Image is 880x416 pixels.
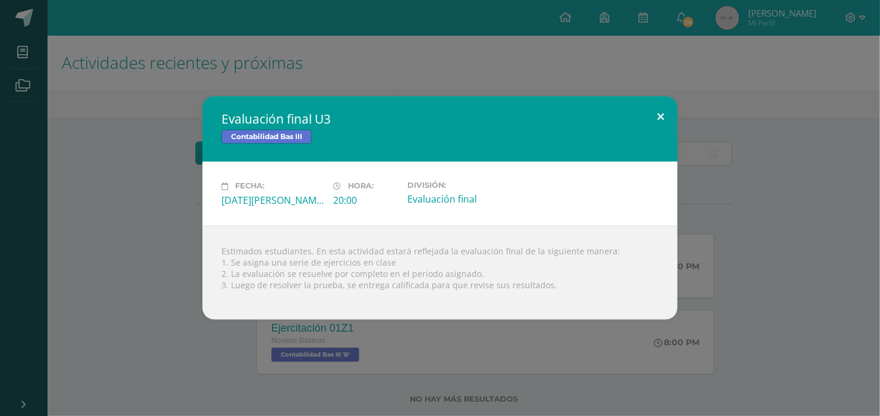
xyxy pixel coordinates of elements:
div: Evaluación final [407,193,509,206]
label: División: [407,181,509,190]
span: Hora: [348,182,373,191]
button: Close (Esc) [644,96,678,137]
h2: Evaluación final U3 [221,111,659,127]
div: 20:00 [333,194,398,207]
div: [DATE][PERSON_NAME] [221,194,324,207]
span: Contabilidad Bas III [221,130,312,144]
span: Fecha: [235,182,264,191]
div: Estimados estudiantes. En esta actividad estará reflejada la evaluación final de la siguiente man... [202,226,678,320]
